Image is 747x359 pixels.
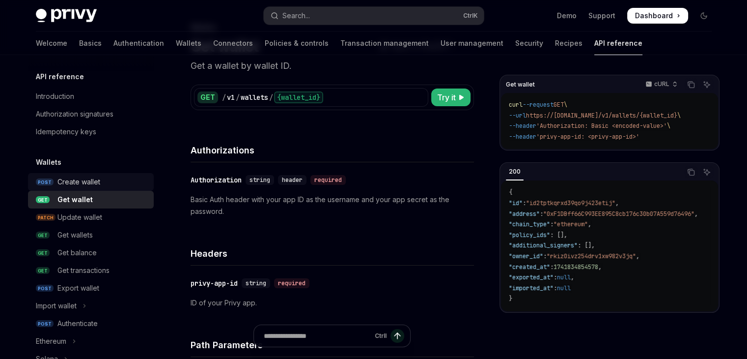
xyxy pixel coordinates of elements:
[57,176,100,188] div: Create wallet
[274,91,323,103] div: {wallet_id}
[509,122,536,130] span: --header
[28,297,154,315] button: Toggle Import wallet section
[571,273,574,281] span: ,
[57,318,98,329] div: Authenticate
[431,89,470,106] button: Try it
[191,297,474,309] p: ID of your Privy app.
[176,31,201,55] a: Wallets
[36,90,74,102] div: Introduction
[509,199,523,207] span: "id"
[241,92,268,102] div: wallets
[36,179,54,186] span: POST
[282,176,303,184] span: header
[557,284,571,292] span: null
[28,279,154,297] a: POSTExport wallet
[269,92,273,102] div: /
[553,263,598,271] span: 1741834854578
[36,285,54,292] span: POST
[249,176,270,184] span: string
[700,78,713,91] button: Ask AI
[509,241,578,249] span: "additional_signers"
[509,252,543,260] span: "owner_id"
[246,279,266,287] span: string
[694,210,698,218] span: ,
[28,262,154,279] a: GETGet transactions
[36,335,66,347] div: Ethereum
[536,133,639,141] span: 'privy-app-id: <privy-app-id>'
[28,105,154,123] a: Authorization signatures
[640,76,682,93] button: cURL
[197,91,218,103] div: GET
[509,210,540,218] span: "address"
[615,199,619,207] span: ,
[441,31,503,55] a: User management
[547,252,636,260] span: "rkiz0ivz254drv1xw982v3jq"
[191,175,242,185] div: Authorization
[36,249,50,257] span: GET
[236,92,240,102] div: /
[28,226,154,244] a: GETGet wallets
[506,166,524,178] div: 200
[523,101,553,109] span: --request
[57,282,99,294] div: Export wallet
[36,31,67,55] a: Welcome
[28,191,154,209] a: GETGet wallet
[390,329,404,343] button: Send message
[36,320,54,328] span: POST
[57,211,102,223] div: Update wallet
[543,210,694,218] span: "0xF1DBff66C993EE895C8cb176c30b07A559d76496"
[553,284,557,292] span: :
[588,11,615,21] a: Support
[555,31,582,55] a: Recipes
[57,194,93,206] div: Get wallet
[540,210,543,218] span: :
[509,263,550,271] span: "created_at"
[274,278,309,288] div: required
[282,10,310,22] div: Search...
[36,232,50,239] span: GET
[509,273,553,281] span: "exported_at"
[550,220,553,228] span: :
[654,80,669,88] p: cURL
[79,31,102,55] a: Basics
[57,265,110,276] div: Get transactions
[550,263,553,271] span: :
[437,91,456,103] span: Try it
[598,263,602,271] span: ,
[509,295,512,302] span: }
[526,112,677,120] span: https://[DOMAIN_NAME]/v1/wallets/{wallet_id}
[113,31,164,55] a: Authentication
[696,8,712,24] button: Toggle dark mode
[213,31,253,55] a: Connectors
[36,300,77,312] div: Import wallet
[191,278,238,288] div: privy-app-id
[191,59,474,73] p: Get a wallet by wallet ID.
[523,199,526,207] span: :
[627,8,688,24] a: Dashboard
[36,126,96,138] div: Idempotency keys
[28,123,154,141] a: Idempotency keys
[36,156,61,168] h5: Wallets
[594,31,642,55] a: API reference
[588,220,591,228] span: ,
[265,31,329,55] a: Policies & controls
[340,31,429,55] a: Transaction management
[509,231,550,239] span: "policy_ids"
[28,173,154,191] a: POSTCreate wallet
[553,273,557,281] span: :
[564,101,567,109] span: \
[28,88,154,105] a: Introduction
[36,214,55,221] span: PATCH
[463,12,478,20] span: Ctrl K
[28,332,154,350] button: Toggle Ethereum section
[550,231,567,239] span: : [],
[677,112,681,120] span: \
[191,247,474,260] h4: Headers
[515,31,543,55] a: Security
[685,78,697,91] button: Copy the contents from the code block
[191,144,474,157] h4: Authorizations
[700,166,713,179] button: Ask AI
[509,101,523,109] span: curl
[191,194,474,217] p: Basic Auth header with your app ID as the username and your app secret as the password.
[543,252,547,260] span: :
